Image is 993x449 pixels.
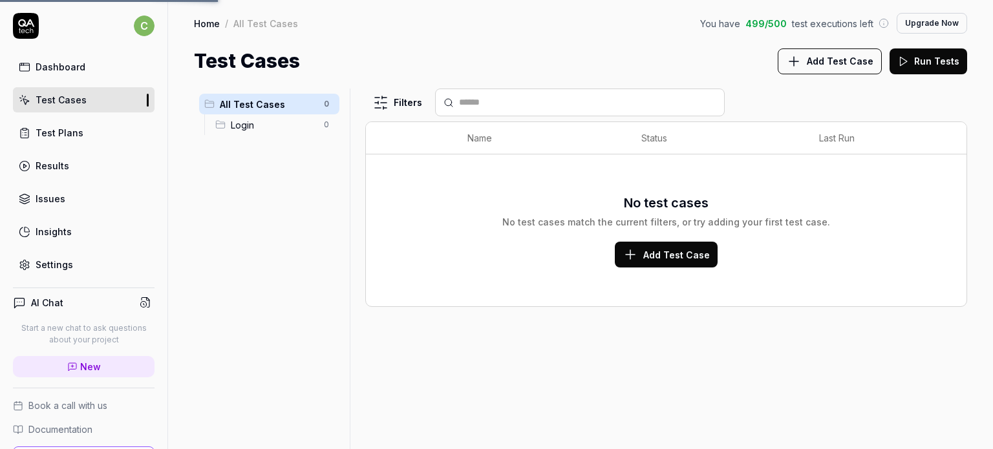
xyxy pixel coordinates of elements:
[615,242,718,267] button: Add Test Case
[36,258,73,271] div: Settings
[28,423,92,436] span: Documentation
[134,13,155,39] button: c
[36,126,83,140] div: Test Plans
[643,248,710,262] span: Add Test Case
[502,215,830,229] div: No test cases match the current filters, or try adding your first test case.
[13,356,155,377] a: New
[13,219,155,244] a: Insights
[807,54,873,68] span: Add Test Case
[233,17,298,30] div: All Test Cases
[319,96,334,112] span: 0
[792,17,873,30] span: test executions left
[36,192,65,205] div: Issues
[778,48,882,74] button: Add Test Case
[13,252,155,277] a: Settings
[365,90,430,116] button: Filters
[13,322,155,346] p: Start a new chat to ask questions about your project
[31,296,63,309] h4: AI Chat
[194,17,220,30] a: Home
[897,13,967,34] button: Upgrade Now
[624,193,709,213] h3: No test cases
[13,423,155,436] a: Documentation
[231,118,316,132] span: Login
[28,399,107,412] span: Book a call with us
[806,122,941,154] th: Last Run
[13,399,155,412] a: Book a call with us
[13,87,155,112] a: Test Cases
[13,120,155,145] a: Test Plans
[134,16,155,36] span: c
[13,186,155,211] a: Issues
[13,153,155,178] a: Results
[13,54,155,79] a: Dashboard
[36,93,87,107] div: Test Cases
[80,360,101,373] span: New
[36,60,85,74] div: Dashboard
[319,117,334,132] span: 0
[220,98,316,111] span: All Test Cases
[454,122,628,154] th: Name
[890,48,967,74] button: Run Tests
[210,114,339,135] div: Drag to reorderLogin0
[36,225,72,238] div: Insights
[628,122,806,154] th: Status
[36,159,69,172] div: Results
[745,17,787,30] span: 499 / 500
[225,17,228,30] div: /
[700,17,740,30] span: You have
[194,47,300,76] h1: Test Cases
